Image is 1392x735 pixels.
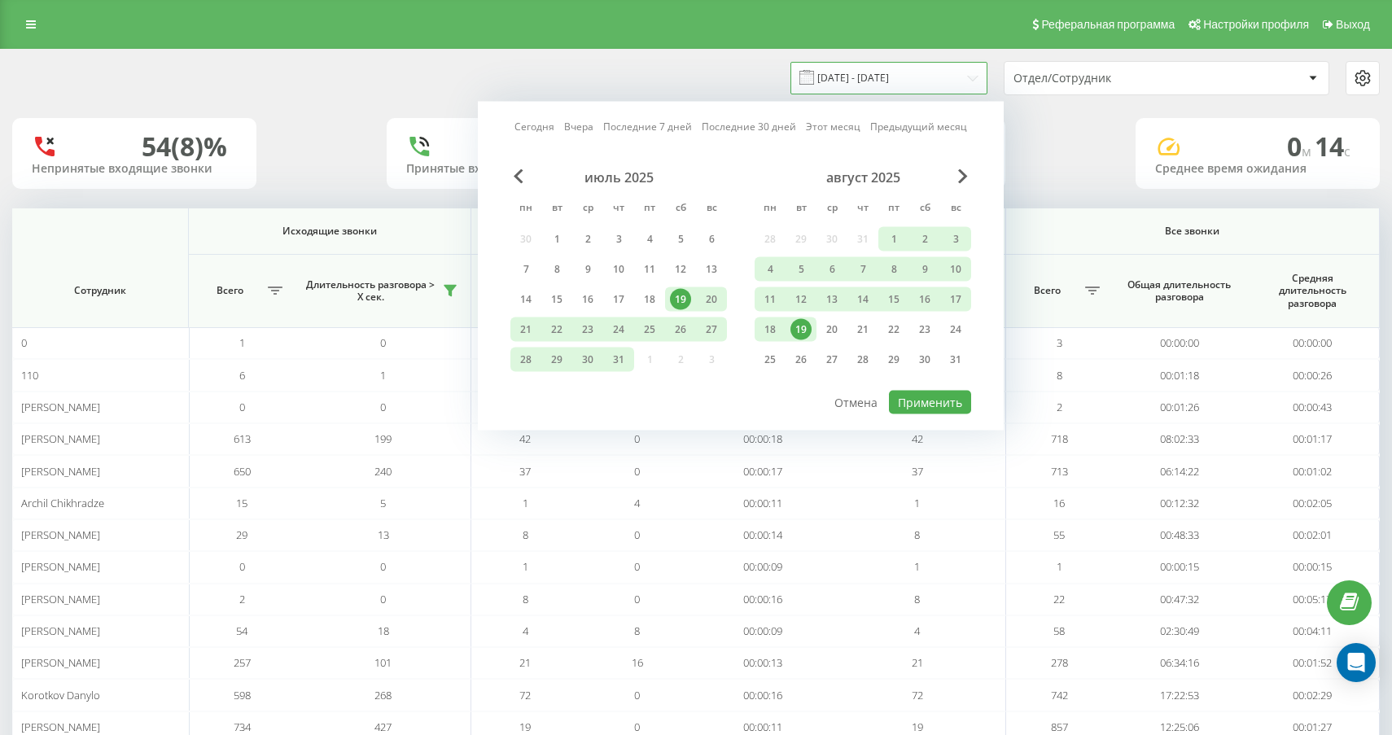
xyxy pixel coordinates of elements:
td: 00:48:33 [1113,519,1246,551]
span: 0 [380,400,386,414]
div: 16 [577,289,598,310]
span: Previous Month [514,169,523,184]
div: 19 [670,289,691,310]
a: Вчера [564,119,593,134]
div: 28 [852,349,873,370]
div: пт 18 июля 2025 г. [634,287,665,312]
div: 20 [821,319,843,340]
div: 8 [883,259,904,280]
div: сб 12 июля 2025 г. [665,257,696,282]
span: 21 [519,655,531,670]
span: [PERSON_NAME] [21,431,100,446]
div: чт 10 июля 2025 г. [603,257,634,282]
span: 268 [374,688,392,702]
div: чт 21 авг. 2025 г. [847,317,878,342]
div: 54 (8)% [142,131,227,162]
td: 00:02:01 [1246,519,1380,551]
div: пн 11 авг. 2025 г. [755,287,786,312]
span: Настройки профиля [1203,18,1309,31]
div: 5 [670,229,691,250]
td: 00:00:26 [1246,359,1380,391]
div: пт 8 авг. 2025 г. [878,257,909,282]
div: Непринятые входящие звонки [32,162,237,176]
div: 10 [608,259,629,280]
div: чт 24 июля 2025 г. [603,317,634,342]
td: 00:05:17 [1246,584,1380,615]
span: 8 [523,527,528,542]
div: вт 26 авг. 2025 г. [786,348,816,372]
div: пт 11 июля 2025 г. [634,257,665,282]
span: 734 [234,720,251,734]
div: ср 13 авг. 2025 г. [816,287,847,312]
div: пт 29 авг. 2025 г. [878,348,909,372]
span: c [1344,142,1350,160]
abbr: среда [576,197,600,221]
abbr: воскресенье [943,197,968,221]
a: Этот месяц [806,119,860,134]
div: пт 15 авг. 2025 г. [878,287,909,312]
div: вс 17 авг. 2025 г. [940,287,971,312]
div: 13 [821,289,843,310]
span: 8 [914,527,920,542]
div: 24 [945,319,966,340]
div: сб 23 авг. 2025 г. [909,317,940,342]
div: ср 9 июля 2025 г. [572,257,603,282]
span: 0 [239,559,245,574]
div: 20 [701,289,722,310]
div: ср 27 авг. 2025 г. [816,348,847,372]
div: 8 [546,259,567,280]
div: вт 19 авг. 2025 г. [786,317,816,342]
div: 9 [577,259,598,280]
div: вс 6 июля 2025 г. [696,227,727,252]
span: 19 [912,720,923,734]
td: 17:22:53 [1113,679,1246,711]
div: сб 9 авг. 2025 г. [909,257,940,282]
div: 25 [759,349,781,370]
div: пн 4 авг. 2025 г. [755,257,786,282]
span: 54 [236,623,247,638]
div: вс 10 авг. 2025 г. [940,257,971,282]
span: [PERSON_NAME] [21,400,100,414]
div: 21 [852,319,873,340]
div: 11 [639,259,660,280]
div: вт 22 июля 2025 г. [541,317,572,342]
div: вс 31 авг. 2025 г. [940,348,971,372]
td: 00:01:17 [1246,423,1380,455]
td: 00:00:17 [696,455,830,487]
abbr: пятница [637,197,662,221]
div: вс 24 авг. 2025 г. [940,317,971,342]
span: 15 [236,496,247,510]
span: Сотрудник [28,284,172,297]
abbr: четверг [606,197,631,221]
abbr: понедельник [758,197,782,221]
a: Последние 30 дней [702,119,796,134]
span: 613 [234,431,251,446]
span: 598 [234,688,251,702]
div: ср 6 авг. 2025 г. [816,257,847,282]
span: [PERSON_NAME] [21,559,100,574]
span: 14 [1315,129,1350,164]
div: 24 [608,319,629,340]
div: 1 [546,229,567,250]
span: 72 [912,688,923,702]
td: 00:00:11 [696,488,830,519]
div: вт 15 июля 2025 г. [541,287,572,312]
span: 1 [914,496,920,510]
div: 29 [546,349,567,370]
div: пт 25 июля 2025 г. [634,317,665,342]
span: 42 [519,431,531,446]
div: 25 [639,319,660,340]
abbr: воскресенье [699,197,724,221]
div: 4 [639,229,660,250]
span: 6 [239,368,245,383]
div: 7 [515,259,536,280]
div: сб 16 авг. 2025 г. [909,287,940,312]
div: 10 [945,259,966,280]
div: ср 2 июля 2025 г. [572,227,603,252]
div: 15 [546,289,567,310]
abbr: понедельник [514,197,538,221]
div: 6 [821,259,843,280]
td: 00:00:16 [696,584,830,615]
td: 00:47:32 [1113,584,1246,615]
div: июль 2025 [510,169,727,186]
